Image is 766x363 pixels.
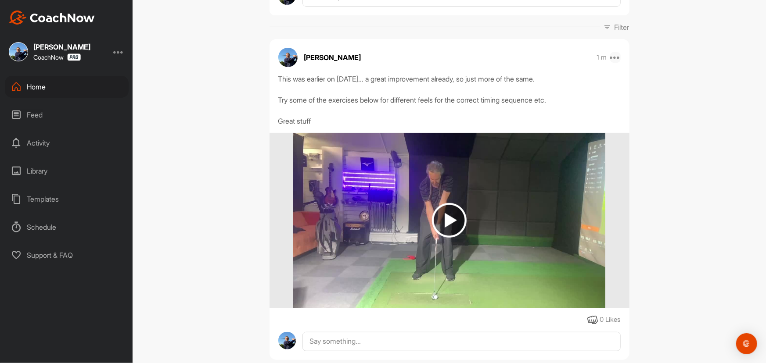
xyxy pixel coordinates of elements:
[25,14,43,21] div: v 4.0.25
[278,74,621,126] div: This was earlier on [DATE]... a great improvement already, so just more of the same. Try some of ...
[24,51,31,58] img: tab_domain_overview_orange.svg
[33,53,81,61] div: CoachNow
[14,23,21,30] img: website_grey.svg
[14,14,21,21] img: logo_orange.svg
[87,51,94,58] img: tab_keywords_by_traffic_grey.svg
[5,160,129,182] div: Library
[5,132,129,154] div: Activity
[33,43,90,50] div: [PERSON_NAME]
[432,203,467,238] img: play
[9,11,95,25] img: CoachNow
[293,133,605,308] img: media
[5,76,129,98] div: Home
[23,23,97,30] div: Domain: [DOMAIN_NAME]
[304,52,361,63] p: [PERSON_NAME]
[278,48,298,67] img: avatar
[5,104,129,126] div: Feed
[33,52,79,57] div: Domain Overview
[736,333,757,354] div: Open Intercom Messenger
[5,188,129,210] div: Templates
[597,53,607,62] p: 1 m
[5,244,129,266] div: Support & FAQ
[9,42,28,61] img: square_1a5ff3ab5d7e60791101f4fd99407d7a.jpg
[97,52,148,57] div: Keywords by Traffic
[67,53,81,61] img: CoachNow Pro
[615,22,629,32] p: Filter
[600,315,621,325] div: 0 Likes
[278,332,296,350] img: avatar
[5,216,129,238] div: Schedule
